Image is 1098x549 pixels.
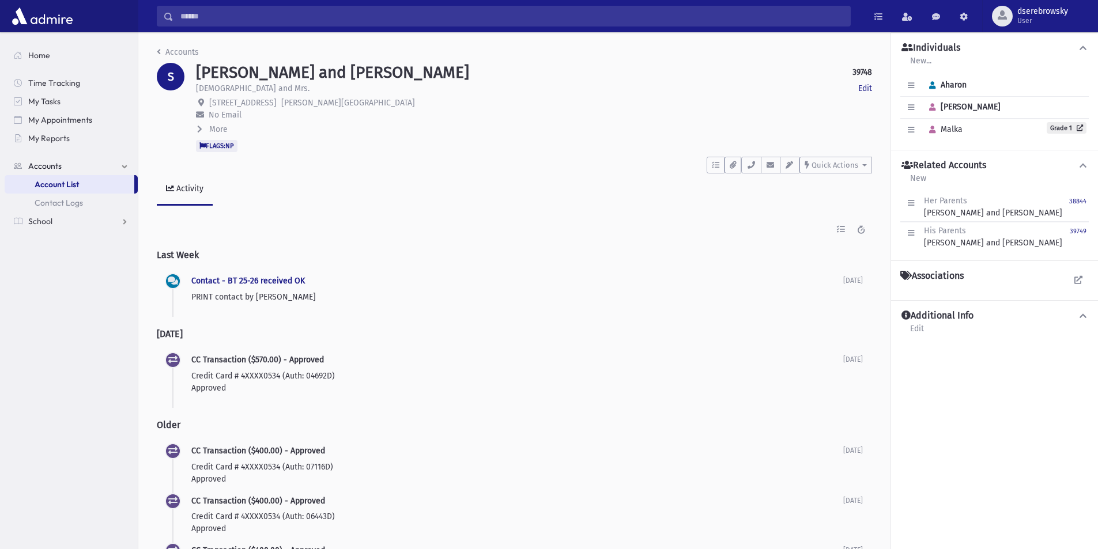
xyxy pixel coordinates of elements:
[157,240,872,270] h2: Last Week
[5,46,138,65] a: Home
[174,184,203,194] div: Activity
[910,322,925,343] a: Edit
[1070,225,1086,249] a: 39749
[28,50,50,60] span: Home
[843,355,863,364] span: [DATE]
[209,98,277,108] span: [STREET_ADDRESS]
[843,497,863,505] span: [DATE]
[209,110,242,120] span: No Email
[9,5,76,28] img: AdmirePro
[5,111,138,129] a: My Appointments
[157,410,872,440] h2: Older
[196,123,229,135] button: More
[843,446,863,455] span: [DATE]
[28,78,80,88] span: Time Tracking
[1070,228,1086,235] small: 39749
[5,212,138,230] a: School
[900,42,1089,54] button: Individuals
[924,80,967,90] span: Aharon
[5,194,138,212] a: Contact Logs
[924,225,1062,249] div: [PERSON_NAME] and [PERSON_NAME]
[28,161,62,171] span: Accounts
[191,496,325,506] span: CC Transaction ($400.00) - Approved
[196,82,310,94] p: [DEMOGRAPHIC_DATA] and Mrs.
[1017,16,1068,25] span: User
[157,319,872,349] h2: [DATE]
[1047,122,1086,134] a: Grade 1
[35,198,83,208] span: Contact Logs
[924,226,966,236] span: His Parents
[858,82,872,94] a: Edit
[157,47,199,57] a: Accounts
[28,96,61,107] span: My Tasks
[28,216,52,226] span: School
[191,446,325,456] span: CC Transaction ($400.00) - Approved
[191,370,843,382] p: Credit Card # 4XXXX0534 (Auth: 04692D)
[5,175,134,194] a: Account List
[901,42,960,54] h4: Individuals
[5,129,138,147] a: My Reports
[35,179,79,190] span: Account List
[157,173,213,206] a: Activity
[924,102,1001,112] span: [PERSON_NAME]
[901,310,974,322] h4: Additional Info
[191,291,843,303] p: PRINT contact by [PERSON_NAME]
[28,133,70,143] span: My Reports
[812,161,858,169] span: Quick Actions
[910,54,932,75] a: New...
[191,510,843,523] p: Credit Card # 4XXXX0534 (Auth: 06443D)
[191,355,324,365] span: CC Transaction ($570.00) - Approved
[1069,195,1086,219] a: 38844
[900,310,1089,322] button: Additional Info
[157,63,184,90] div: S
[5,74,138,92] a: Time Tracking
[173,6,850,26] input: Search
[191,473,843,485] p: Approved
[191,523,843,535] p: Approved
[196,140,237,152] span: FLAGS:NP
[799,157,872,173] button: Quick Actions
[924,195,1062,219] div: [PERSON_NAME] and [PERSON_NAME]
[1017,7,1068,16] span: dserebrowsky
[900,270,964,282] h4: Associations
[901,160,986,172] h4: Related Accounts
[924,124,963,134] span: Malka
[1069,198,1086,205] small: 38844
[281,98,415,108] span: [PERSON_NAME][GEOGRAPHIC_DATA]
[191,461,843,473] p: Credit Card # 4XXXX0534 (Auth: 07116D)
[910,172,927,192] a: New
[5,157,138,175] a: Accounts
[5,92,138,111] a: My Tasks
[924,196,967,206] span: Her Parents
[196,63,469,82] h1: [PERSON_NAME] and [PERSON_NAME]
[843,277,863,285] span: [DATE]
[191,382,843,394] p: Approved
[209,124,228,134] span: More
[852,66,872,78] strong: 39748
[157,46,199,63] nav: breadcrumb
[900,160,1089,172] button: Related Accounts
[191,276,305,286] a: Contact - BT 25-26 received OK
[28,115,92,125] span: My Appointments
